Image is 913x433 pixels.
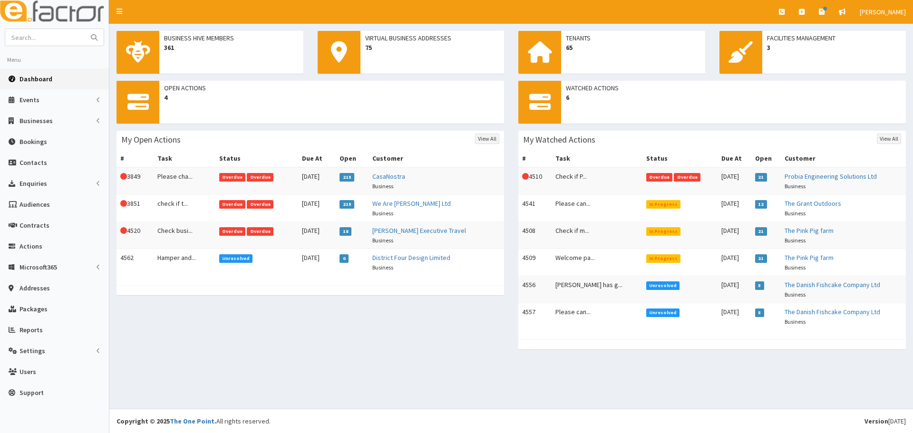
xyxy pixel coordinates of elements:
a: The Grant Outdoors [785,199,841,208]
small: Business [372,264,393,271]
small: Business [785,318,806,325]
td: Please can... [552,195,642,222]
small: Business [372,210,393,217]
input: Search... [5,29,85,46]
td: 4557 [518,303,552,330]
span: 4 [164,93,499,102]
td: Check if m... [552,222,642,249]
td: [DATE] [298,167,336,195]
a: The Pink Pig farm [785,253,834,262]
i: This Action is overdue! [120,173,127,180]
i: This Action is overdue! [120,200,127,207]
span: Unresolved [646,281,680,290]
span: 361 [164,43,299,52]
td: Please can... [552,303,642,330]
span: Business Hive Members [164,33,299,43]
span: Virtual Business Addresses [365,33,500,43]
td: Check if P... [552,167,642,195]
td: Check busi... [154,222,215,249]
span: 5 [755,281,764,290]
span: In Progress [646,227,681,236]
span: Reports [19,326,43,334]
footer: All rights reserved. [109,409,913,433]
span: Unresolved [219,254,253,263]
td: [DATE] [718,276,752,303]
span: Contacts [19,158,47,167]
span: Overdue [674,173,700,182]
small: Business [785,210,806,217]
span: 6 [566,93,901,102]
span: Unresolved [646,308,680,317]
span: Settings [19,346,45,355]
span: Audiences [19,200,50,209]
small: Business [785,291,806,298]
span: 75 [365,43,500,52]
span: Overdue [247,173,273,182]
b: Version [864,417,888,425]
span: Events [19,96,39,104]
a: View All [877,134,901,144]
th: Customer [369,150,504,167]
td: check if t... [154,195,215,222]
span: 12 [755,200,767,209]
span: Watched Actions [566,83,901,93]
span: Businesses [19,116,53,125]
span: Addresses [19,284,50,292]
span: In Progress [646,254,681,263]
td: [DATE] [298,249,336,276]
h3: My Open Actions [121,135,181,144]
span: Overdue [219,200,246,209]
td: Welcome pa... [552,249,642,276]
th: Due At [718,150,752,167]
span: [PERSON_NAME] [860,8,906,16]
small: Business [372,237,393,244]
th: Status [642,150,718,167]
td: 4508 [518,222,552,249]
div: [DATE] [864,416,906,426]
a: CasaNostra [372,172,405,181]
td: 3849 [117,167,154,195]
td: Please cha... [154,167,215,195]
span: Support [19,388,44,397]
span: In Progress [646,200,681,209]
th: Task [552,150,642,167]
span: Dashboard [19,75,52,83]
span: Open Actions [164,83,499,93]
a: Probia Engineering Solutions Ltd [785,172,877,181]
span: Actions [19,242,42,250]
th: # [117,150,154,167]
span: 18 [340,227,351,236]
td: Hamper and... [154,249,215,276]
span: Tenants [566,33,700,43]
th: # [518,150,552,167]
th: Due At [298,150,336,167]
td: [DATE] [718,303,752,330]
td: 3851 [117,195,154,222]
span: 215 [340,200,354,209]
span: Overdue [646,173,673,182]
span: Contracts [19,221,49,230]
span: 21 [755,254,767,263]
span: 5 [755,308,764,317]
span: Overdue [247,227,273,236]
td: [PERSON_NAME] has g... [552,276,642,303]
span: Facilities Management [767,33,902,43]
span: 65 [566,43,700,52]
td: [DATE] [718,167,752,195]
a: The One Point [170,417,214,425]
th: Customer [781,150,906,167]
td: [DATE] [718,195,752,222]
td: 4562 [117,249,154,276]
a: The Danish Fishcake Company Ltd [785,280,880,289]
td: [DATE] [298,222,336,249]
span: 21 [755,227,767,236]
span: 3 [767,43,902,52]
span: Packages [19,305,48,313]
span: Bookings [19,137,47,146]
span: 0 [340,254,349,263]
span: Overdue [219,173,246,182]
th: Task [154,150,215,167]
td: 4556 [518,276,552,303]
a: The Danish Fishcake Company Ltd [785,308,880,316]
td: 4541 [518,195,552,222]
